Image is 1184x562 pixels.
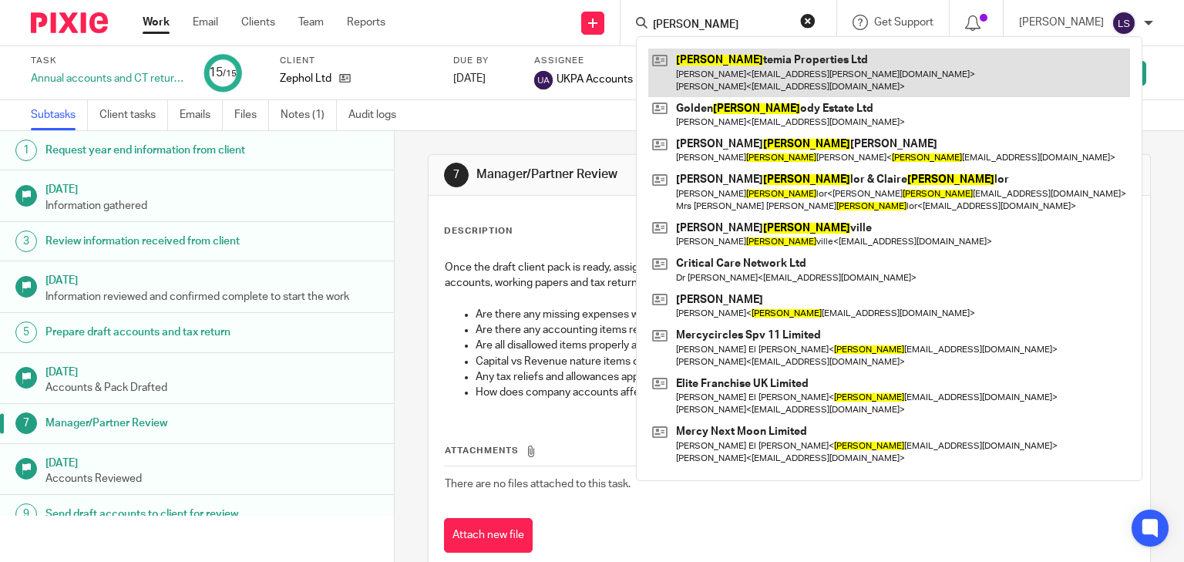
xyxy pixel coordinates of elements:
a: Reports [347,15,385,30]
img: Pixie [31,12,108,33]
h1: Review information received from client [45,230,267,253]
p: [PERSON_NAME] [1019,15,1104,30]
div: 5 [15,321,37,343]
p: Are all disallowed items properly added back in corporation tax computation? [476,338,1135,353]
span: Get Support [874,17,933,28]
span: There are no files attached to this task. [445,479,631,490]
h1: [DATE] [45,178,378,197]
h1: Manager/Partner Review [476,167,822,183]
a: Notes (1) [281,100,337,130]
h1: [DATE] [45,361,378,380]
p: Accounts Reviewed [45,471,378,486]
p: Description [444,225,513,237]
p: Are there any missing expenses which client could have genuinely claim to reduce the tax bill? [476,307,1135,322]
div: 7 [15,412,37,434]
div: 1 [15,140,37,161]
p: Are there any accounting items requiring special accounting treatment or disclosure? [476,322,1135,338]
span: UKPA Accounts [557,72,633,87]
div: [DATE] [453,71,515,86]
small: /15 [223,69,237,78]
p: Information gathered [45,198,378,214]
a: Client tasks [99,100,168,130]
button: Attach new file [444,518,533,553]
h1: Manager/Partner Review [45,412,267,435]
h1: Request year end information from client [45,139,267,162]
p: Information reviewed and confirmed complete to start the work [45,289,378,305]
a: Audit logs [348,100,408,130]
div: Annual accounts and CT return - Current [31,71,185,86]
button: Clear [800,13,816,29]
p: Zephol Ltd [280,71,331,86]
p: Accounts & Pack Drafted [45,380,378,395]
label: Due by [453,55,515,67]
div: 9 [15,503,37,525]
p: Capital vs Revenue nature items considered? [476,354,1135,369]
a: Emails [180,100,223,130]
a: Clients [241,15,275,30]
h1: [DATE] [45,269,378,288]
h1: [DATE] [45,452,378,471]
img: svg%3E [1112,11,1136,35]
label: Assignee [534,55,633,67]
div: 15 [209,64,237,82]
a: Files [234,100,269,130]
img: svg%3E [534,71,553,89]
a: Email [193,15,218,30]
label: Task [31,55,185,67]
label: Client [280,55,434,67]
span: Attachments [445,446,519,455]
p: Once the draft client pack is ready, assign the task to relevant manager/partner for review. Revi... [445,260,1135,291]
input: Search [651,19,790,32]
h1: Send draft accounts to client for review [45,503,267,526]
a: Subtasks [31,100,88,130]
a: Team [298,15,324,30]
p: How does company accounts affect personal tax returns (e.g. dividends & interest paid by the comp... [476,385,1135,400]
h1: Prepare draft accounts and tax return [45,321,267,344]
div: 3 [15,231,37,252]
a: Work [143,15,170,30]
p: Any tax reliefs and allowances applicable? [476,369,1135,385]
div: 7 [444,163,469,187]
